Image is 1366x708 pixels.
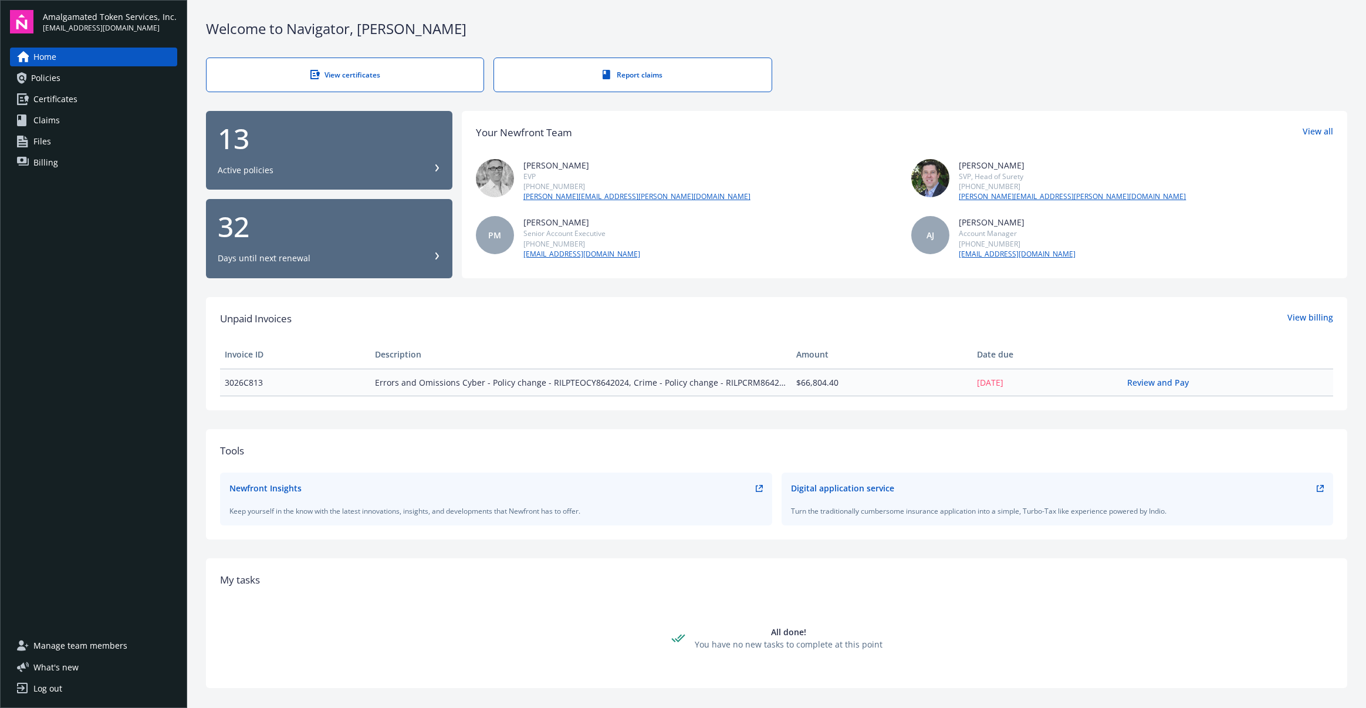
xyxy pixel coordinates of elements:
[476,159,514,197] img: photo
[959,159,1186,171] div: [PERSON_NAME]
[792,369,972,396] td: $66,804.40
[220,443,1333,458] div: Tools
[523,171,750,181] div: EVP
[523,181,750,191] div: [PHONE_NUMBER]
[33,636,127,655] span: Manage team members
[31,69,60,87] span: Policies
[218,164,273,176] div: Active policies
[523,159,750,171] div: [PERSON_NAME]
[229,482,302,494] div: Newfront Insights
[972,369,1122,396] td: [DATE]
[10,90,177,109] a: Certificates
[959,239,1076,249] div: [PHONE_NUMBER]
[476,125,572,140] div: Your Newfront Team
[33,48,56,66] span: Home
[33,111,60,130] span: Claims
[43,11,177,23] span: Amalgamated Token Services, Inc.
[1303,125,1333,140] a: View all
[523,228,640,238] div: Senior Account Executive
[33,679,62,698] div: Log out
[791,506,1324,516] div: Turn the traditionally cumbersome insurance application into a simple, Turbo-Tax like experience ...
[218,213,441,241] div: 32
[220,311,292,326] span: Unpaid Invoices
[375,376,787,389] span: Errors and Omissions Cyber - Policy change - RILPTEOCY8642024, Crime - Policy change - RILPCRM864...
[33,90,77,109] span: Certificates
[488,229,501,241] span: PM
[33,132,51,151] span: Files
[218,124,441,153] div: 13
[523,191,750,202] a: [PERSON_NAME][EMAIL_ADDRESS][PERSON_NAME][DOMAIN_NAME]
[206,58,484,92] a: View certificates
[959,181,1186,191] div: [PHONE_NUMBER]
[10,10,33,33] img: navigator-logo.svg
[33,153,58,172] span: Billing
[220,369,370,396] td: 3026C813
[229,506,763,516] div: Keep yourself in the know with the latest innovations, insights, and developments that Newfront h...
[1287,311,1333,326] a: View billing
[230,70,460,80] div: View certificates
[206,111,452,190] button: 13Active policies
[972,340,1122,369] th: Date due
[220,572,1333,588] div: My tasks
[10,636,177,655] a: Manage team members
[959,171,1186,181] div: SVP, Head of Surety
[1127,377,1198,388] a: Review and Pay
[206,199,452,278] button: 32Days until next renewal
[10,153,177,172] a: Billing
[10,111,177,130] a: Claims
[523,216,640,228] div: [PERSON_NAME]
[493,58,772,92] a: Report claims
[33,661,79,673] span: What ' s new
[43,23,177,33] span: [EMAIL_ADDRESS][DOMAIN_NAME]
[220,340,370,369] th: Invoice ID
[10,48,177,66] a: Home
[911,159,949,197] img: photo
[206,19,1347,39] div: Welcome to Navigator , [PERSON_NAME]
[959,216,1076,228] div: [PERSON_NAME]
[792,340,972,369] th: Amount
[523,239,640,249] div: [PHONE_NUMBER]
[370,340,792,369] th: Description
[10,132,177,151] a: Files
[10,69,177,87] a: Policies
[43,10,177,33] button: Amalgamated Token Services, Inc.[EMAIL_ADDRESS][DOMAIN_NAME]
[959,228,1076,238] div: Account Manager
[10,661,97,673] button: What's new
[523,249,640,259] a: [EMAIL_ADDRESS][DOMAIN_NAME]
[959,191,1186,202] a: [PERSON_NAME][EMAIL_ADDRESS][PERSON_NAME][DOMAIN_NAME]
[791,482,894,494] div: Digital application service
[959,249,1076,259] a: [EMAIL_ADDRESS][DOMAIN_NAME]
[518,70,748,80] div: Report claims
[927,229,934,241] span: AJ
[695,638,883,650] div: You have no new tasks to complete at this point
[218,252,310,264] div: Days until next renewal
[695,626,883,638] div: All done!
